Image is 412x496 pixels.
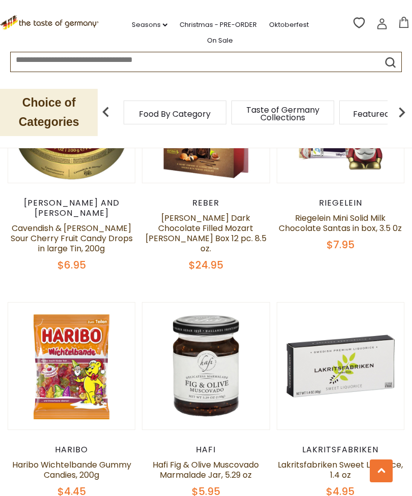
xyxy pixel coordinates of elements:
a: Taste of Germany Collections [242,106,323,121]
div: Haribo [8,445,135,455]
a: [PERSON_NAME] Dark Chocolate Filled Mozart [PERSON_NAME] Box 12 pc. 8.5 oz. [145,212,267,254]
div: Lakritsfabriken [277,445,404,455]
a: Christmas - PRE-ORDER [180,19,257,30]
div: Riegelein [277,198,404,208]
img: Hafi Fig & Olive Muscovado Marmalade Jar, 5.29 oz [142,303,269,429]
span: $7.95 [327,238,355,252]
img: next arrow [392,102,412,122]
img: Haribo Wichtelbande Gummy Candies, 200g [8,303,135,429]
a: Cavendish & [PERSON_NAME] Sour Cherry Fruit Candy Drops in large Tin, 200g [11,222,133,254]
img: previous arrow [96,102,116,122]
a: On Sale [207,35,233,46]
span: $24.95 [189,258,223,272]
img: Lakritsfabriken Sweet Liquorice, 1.4 oz [277,303,404,429]
a: Hafi Fig & Olive Muscovado Marmalade Jar, 5.29 oz [153,459,259,481]
a: Riegelein Mini Solid Milk Chocolate Santas in box, 3.5 0z [279,212,402,234]
a: Oktoberfest [269,19,309,30]
a: Seasons [132,19,167,30]
div: [PERSON_NAME] and [PERSON_NAME] [8,198,135,218]
a: Haribo Wichtelbande Gummy Candies, 200g [12,459,131,481]
a: Food By Category [139,110,211,118]
div: Hafi [142,445,270,455]
a: Lakritsfabriken Sweet Liquorice, 1.4 oz [278,459,403,481]
div: Reber [142,198,270,208]
span: $6.95 [57,258,86,272]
